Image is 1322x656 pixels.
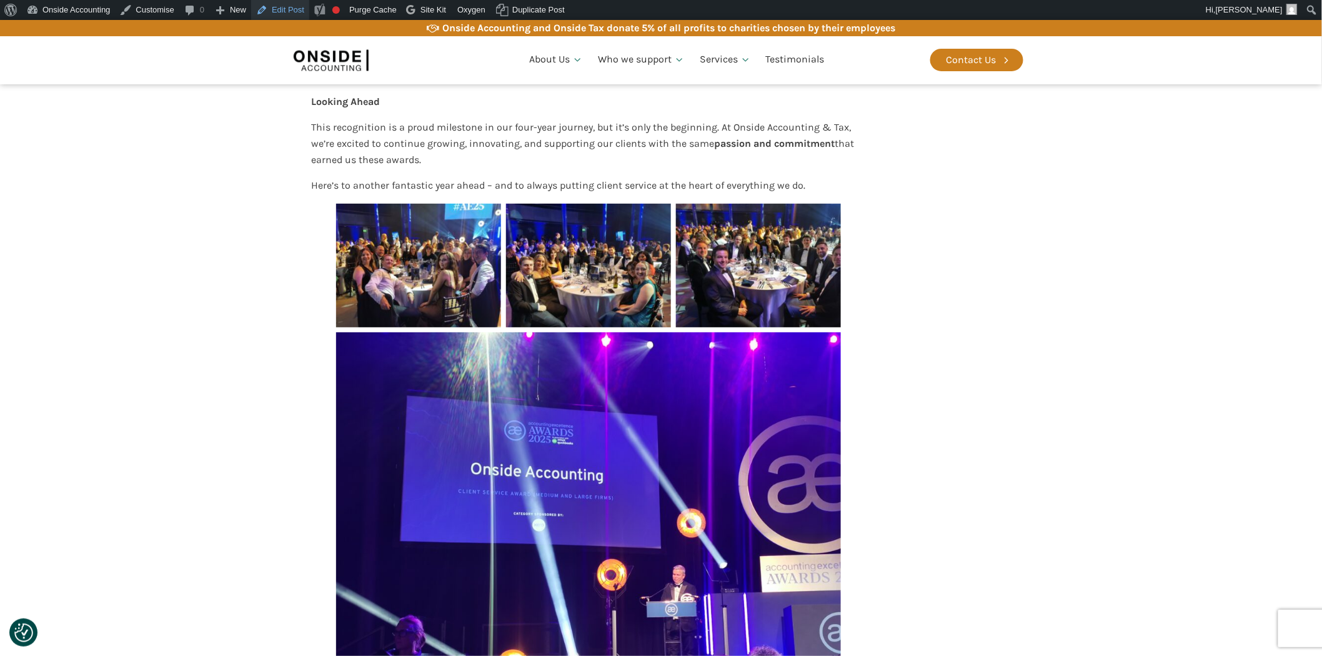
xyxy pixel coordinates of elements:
[311,119,866,167] p: This recognition is a proud milestone in our four-year journey, but it’s only the beginning. At O...
[522,39,590,81] a: About Us
[294,46,369,74] img: Onside Accounting
[930,49,1023,71] a: Contact Us
[590,39,692,81] a: Who we support
[14,624,33,642] button: Consent Preferences
[420,5,446,14] span: Site Kit
[14,624,33,642] img: Revisit consent button
[311,96,380,107] strong: Looking Ahead
[946,52,996,68] div: Contact Us
[758,39,832,81] a: Testimonials
[1216,5,1283,14] span: [PERSON_NAME]
[311,177,866,194] p: Here’s to another fantastic year ahead – and to always putting client service at the heart of eve...
[442,20,895,36] div: Onside Accounting and Onside Tax donate 5% of all profits to charities chosen by their employees
[692,39,758,81] a: Services
[714,137,835,149] strong: passion and commitment
[332,6,340,14] div: Focus keyphrase not set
